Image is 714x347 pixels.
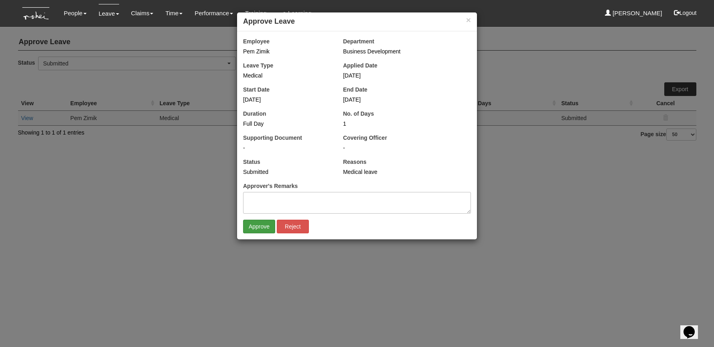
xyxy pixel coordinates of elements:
[243,144,331,152] div: -
[343,120,431,128] div: 1
[343,47,471,55] div: Business Development
[243,120,331,128] div: Full Day
[243,182,298,190] label: Approver's Remarks
[343,96,431,104] div: [DATE]
[466,16,471,24] button: ×
[343,71,431,80] div: [DATE]
[343,61,377,69] label: Applied Date
[243,71,331,80] div: Medical
[343,144,471,152] div: -
[243,168,331,176] div: Submitted
[243,134,302,142] label: Supporting Document
[243,47,331,55] div: Pem Zimik
[243,37,270,45] label: Employee
[680,315,706,339] iframe: chat widget
[277,220,309,233] input: Reject
[343,158,366,166] label: Reasons
[243,110,266,118] label: Duration
[343,110,374,118] label: No. of Days
[343,37,374,45] label: Department
[243,17,295,25] b: Approve Leave
[243,86,270,94] label: Start Date
[343,168,471,176] div: Medical leave
[343,86,367,94] label: End Date
[243,220,275,233] input: Approve
[243,61,273,69] label: Leave Type
[343,134,387,142] label: Covering Officer
[243,96,331,104] div: [DATE]
[243,158,260,166] label: Status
